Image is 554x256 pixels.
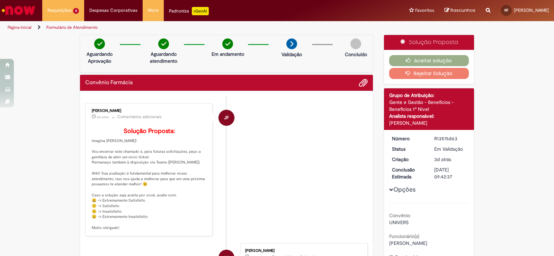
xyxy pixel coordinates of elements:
[445,7,475,14] a: Rascunhos
[345,51,367,58] p: Concluído
[97,115,109,119] time: 01/10/2025 14:21:29
[359,78,368,87] button: Adicionar anexos
[148,7,159,14] span: More
[387,156,429,163] dt: Criação
[389,68,469,79] button: Rejeitar Solução
[504,8,508,12] span: RF
[282,51,302,58] p: Validação
[389,92,469,99] div: Grupo de Atribuição:
[158,38,169,49] img: check-circle-green.png
[94,38,105,49] img: check-circle-green.png
[97,115,109,119] span: 6m atrás
[387,135,429,142] dt: Número
[222,38,233,49] img: check-circle-green.png
[147,51,180,64] p: Aguardando atendimento
[389,113,469,120] div: Analista responsável:
[450,7,475,14] span: Rascunhos
[83,51,116,64] p: Aguardando Aprovação
[1,3,36,17] img: ServiceNow
[514,7,549,13] span: [PERSON_NAME]
[46,25,98,30] a: Formulário de Atendimento
[117,114,162,120] small: Comentários adicionais
[389,233,419,239] b: Funcionário(s)
[224,109,229,126] span: JF
[85,80,133,86] h2: Convênio Farmácia Histórico de tíquete
[389,219,409,226] span: UNIVERS
[434,156,451,162] time: 29/09/2025 13:31:58
[212,51,244,58] p: Em andamento
[434,156,451,162] span: 3d atrás
[350,38,361,49] img: img-circle-grey.png
[384,35,474,50] div: Solução Proposta
[245,249,360,253] div: [PERSON_NAME]
[218,110,234,126] div: Jeter Filho
[169,7,209,15] div: Padroniza
[89,7,137,14] span: Despesas Corporativas
[389,120,469,126] div: [PERSON_NAME]
[47,7,72,14] span: Requisições
[389,55,469,66] button: Aceitar solução
[8,25,32,30] a: Página inicial
[434,156,466,163] div: 29/09/2025 13:31:58
[92,109,207,113] div: [PERSON_NAME]
[415,7,434,14] span: Favoritos
[387,145,429,152] dt: Status
[389,212,410,219] b: Convênio
[389,240,427,246] span: [PERSON_NAME]
[92,128,207,231] p: Imagina [PERSON_NAME]! Vou encerrar este chamado e, para futuras solicitações, peço a gentileza d...
[5,21,364,34] ul: Trilhas de página
[387,166,429,180] dt: Conclusão Estimada
[434,166,466,180] div: [DATE] 09:42:37
[124,127,175,135] b: Solução Proposta:
[434,145,466,152] div: Em Validação
[389,99,469,113] div: Gente e Gestão - Benefícios - Benefícios 1º Nível
[192,7,209,15] p: +GenAi
[434,135,466,142] div: R13576863
[73,8,79,14] span: 4
[286,38,297,49] img: arrow-next.png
